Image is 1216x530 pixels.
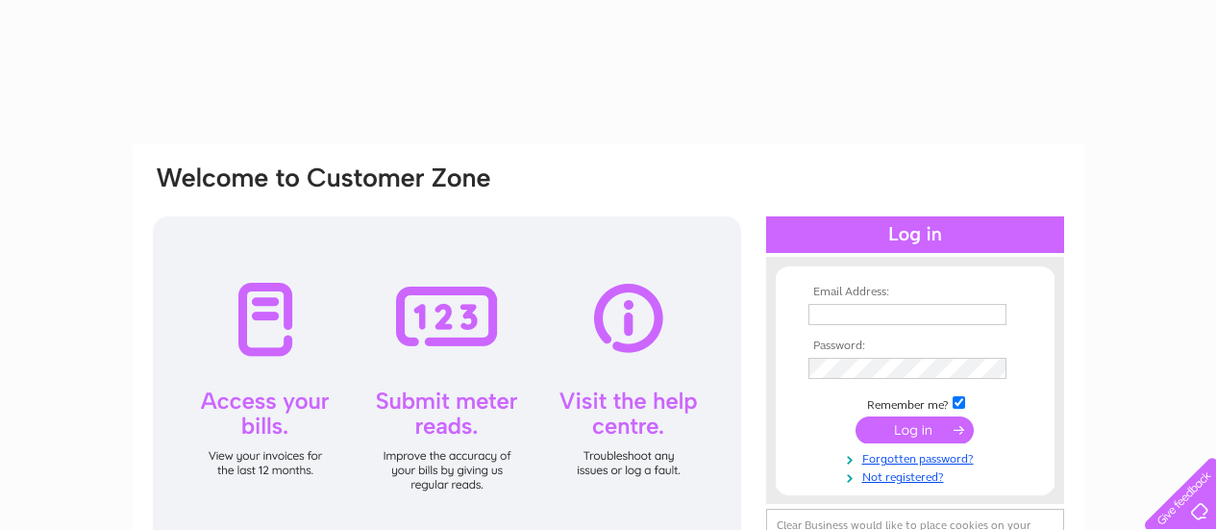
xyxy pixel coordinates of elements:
input: Submit [856,416,974,443]
td: Remember me? [804,393,1027,413]
a: Not registered? [808,467,1027,485]
th: Password: [804,340,1027,353]
th: Email Address: [804,286,1027,299]
a: Forgotten password? [808,448,1027,467]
